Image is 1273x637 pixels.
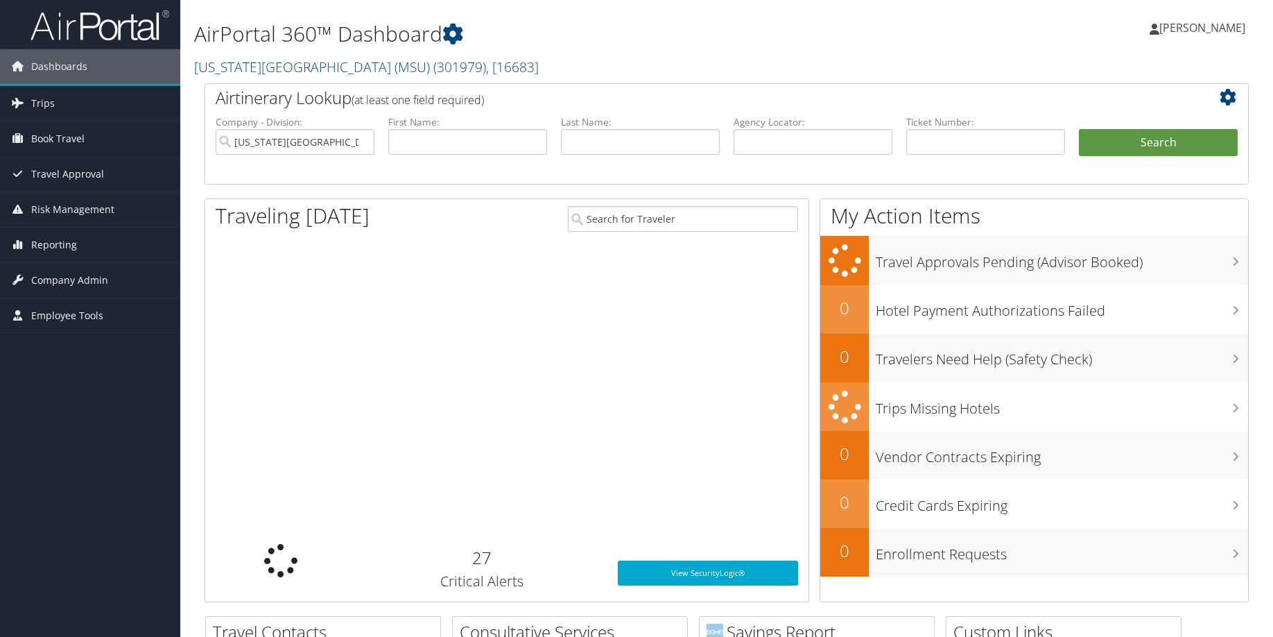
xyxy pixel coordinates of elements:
[31,121,85,156] span: Book Travel
[568,206,799,232] input: Search for Traveler
[876,441,1248,467] h3: Vendor Contracts Expiring
[820,382,1248,432] a: Trips Missing Hotels
[31,263,108,298] span: Company Admin
[367,546,598,570] h2: 27
[31,298,103,333] span: Employee Tools
[31,157,104,192] span: Travel Approval
[820,296,869,320] h2: 0
[194,58,539,76] a: [US_STATE][GEOGRAPHIC_DATA] (MSU)
[367,572,598,591] h3: Critical Alerts
[820,442,869,466] h2: 0
[486,58,539,76] span: , [ 16683 ]
[820,491,869,514] h2: 0
[876,538,1248,564] h3: Enrollment Requests
[433,58,486,76] span: ( 301979 )
[820,539,869,563] h2: 0
[876,489,1248,516] h3: Credit Cards Expiring
[820,345,869,368] h2: 0
[216,201,370,230] h1: Traveling [DATE]
[31,9,169,42] img: airportal-logo.png
[820,334,1248,382] a: 0Travelers Need Help (Safety Check)
[31,86,55,121] span: Trips
[876,294,1248,321] h3: Hotel Payment Authorizations Failed
[31,49,87,84] span: Dashboards
[618,561,798,586] a: View SecurityLogic®
[1079,129,1238,157] button: Search
[31,192,114,227] span: Risk Management
[820,479,1248,528] a: 0Credit Cards Expiring
[1159,20,1245,35] span: [PERSON_NAME]
[820,528,1248,577] a: 0Enrollment Requests
[876,343,1248,369] h3: Travelers Need Help (Safety Check)
[906,115,1065,129] label: Ticket Number:
[388,115,547,129] label: First Name:
[820,431,1248,479] a: 0Vendor Contracts Expiring
[216,86,1151,110] h2: Airtinerary Lookup
[561,115,720,129] label: Last Name:
[876,392,1248,418] h3: Trips Missing Hotels
[194,19,904,49] h1: AirPortal 360™ Dashboard
[1150,7,1259,49] a: [PERSON_NAME]
[734,115,892,129] label: Agency Locator:
[876,246,1248,272] h3: Travel Approvals Pending (Advisor Booked)
[820,285,1248,334] a: 0Hotel Payment Authorizations Failed
[31,228,77,262] span: Reporting
[216,115,374,129] label: Company - Division:
[352,92,484,108] span: (at least one field required)
[820,236,1248,285] a: Travel Approvals Pending (Advisor Booked)
[820,201,1248,230] h1: My Action Items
